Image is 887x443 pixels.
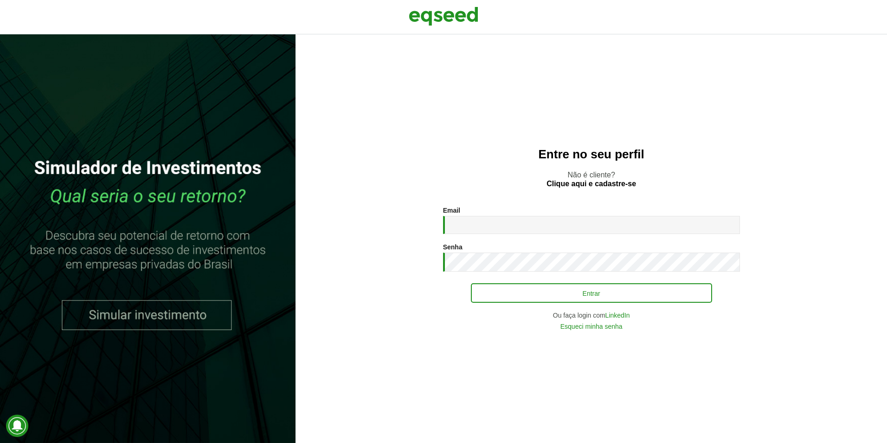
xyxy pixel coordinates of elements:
a: Esqueci minha senha [560,323,623,330]
p: Não é cliente? [314,170,868,188]
a: LinkedIn [605,312,630,319]
label: Email [443,207,460,214]
h2: Entre no seu perfil [314,148,868,161]
div: Ou faça login com [443,312,740,319]
a: Clique aqui e cadastre-se [546,180,636,188]
label: Senha [443,244,463,250]
button: Entrar [471,283,712,303]
img: EqSeed Logo [409,5,478,28]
